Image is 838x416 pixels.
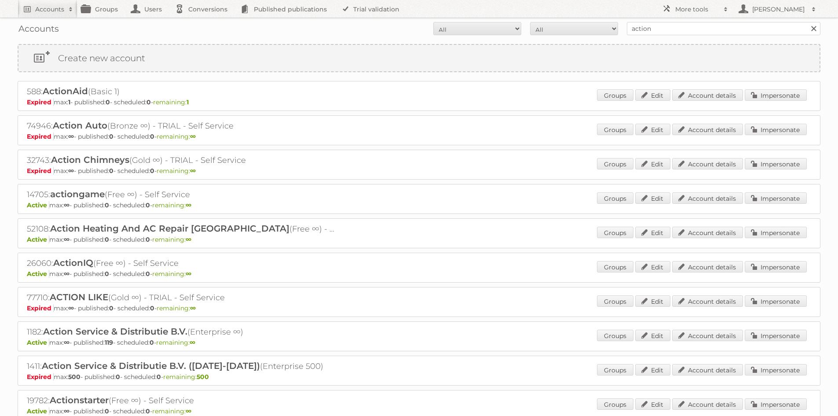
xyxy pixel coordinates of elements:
span: Active [27,407,49,415]
a: Impersonate [745,330,807,341]
h2: 32743: (Gold ∞) - TRIAL - Self Service [27,155,335,166]
strong: ∞ [190,167,196,175]
a: Edit [635,364,670,376]
strong: ∞ [68,304,74,312]
strong: ∞ [64,407,70,415]
a: Groups [597,261,633,272]
span: remaining: [156,339,195,346]
span: Active [27,236,49,243]
a: Groups [597,158,633,169]
span: Expired [27,133,54,140]
strong: 0 [150,304,154,312]
a: Account details [672,227,743,238]
span: ActionAid [43,86,88,96]
a: Impersonate [745,398,807,410]
a: Account details [672,295,743,307]
span: ACTION LIKE [50,292,108,302]
a: Edit [635,227,670,238]
a: Edit [635,295,670,307]
a: Groups [597,330,633,341]
a: Account details [672,398,743,410]
strong: 0 [109,167,113,175]
a: Impersonate [745,124,807,135]
p: max: - published: - scheduled: - [27,339,811,346]
span: Action Heating And AC Repair [GEOGRAPHIC_DATA] [50,223,289,234]
a: Groups [597,364,633,376]
strong: 1 [68,98,70,106]
span: Active [27,201,49,209]
span: remaining: [152,236,191,243]
strong: 0 [105,236,109,243]
strong: 0 [146,98,151,106]
span: remaining: [152,201,191,209]
strong: ∞ [190,339,195,346]
a: Account details [672,158,743,169]
strong: 0 [150,339,154,346]
p: max: - published: - scheduled: - [27,373,811,381]
a: Account details [672,330,743,341]
span: remaining: [157,133,196,140]
strong: 500 [197,373,209,381]
a: Edit [635,124,670,135]
span: Active [27,339,49,346]
a: Impersonate [745,295,807,307]
strong: 0 [146,407,150,415]
strong: 0 [109,133,113,140]
strong: ∞ [64,236,70,243]
p: max: - published: - scheduled: - [27,167,811,175]
a: Impersonate [745,89,807,101]
h2: 74946: (Bronze ∞) - TRIAL - Self Service [27,120,335,132]
a: Groups [597,192,633,204]
a: Account details [672,192,743,204]
span: Action Auto [53,120,107,131]
a: Groups [597,227,633,238]
a: Edit [635,192,670,204]
h2: 14705: (Free ∞) - Self Service [27,189,335,200]
a: Impersonate [745,364,807,376]
strong: 0 [146,270,150,278]
h2: 52108: (Free ∞) - Self Service [27,223,335,235]
span: Action Service & Distributie B.V. [43,326,187,337]
strong: ∞ [64,201,70,209]
strong: ∞ [190,304,196,312]
h2: 588: (Basic 1) [27,86,335,97]
strong: 0 [105,201,109,209]
strong: ∞ [68,133,74,140]
strong: 0 [157,373,161,381]
a: Account details [672,364,743,376]
strong: 119 [105,339,113,346]
strong: ∞ [186,407,191,415]
strong: 0 [106,98,110,106]
a: Impersonate [745,192,807,204]
span: Action Chimneys [51,155,129,165]
span: remaining: [157,167,196,175]
a: Edit [635,398,670,410]
span: Expired [27,98,54,106]
h2: 77710: (Gold ∞) - TRIAL - Self Service [27,292,335,303]
strong: 1 [187,98,189,106]
span: Actionstarter [50,395,109,405]
span: Expired [27,167,54,175]
p: max: - published: - scheduled: - [27,133,811,140]
strong: 0 [105,270,109,278]
span: Active [27,270,49,278]
h2: 19782: (Free ∞) - Self Service [27,395,335,406]
a: Edit [635,261,670,272]
strong: ∞ [68,167,74,175]
a: Account details [672,261,743,272]
p: max: - published: - scheduled: - [27,270,811,278]
strong: 0 [146,201,150,209]
span: ActionIQ [53,258,93,268]
strong: 0 [150,167,154,175]
a: Groups [597,398,633,410]
span: remaining: [153,98,189,106]
a: Edit [635,89,670,101]
a: Account details [672,124,743,135]
strong: ∞ [186,201,191,209]
span: remaining: [152,407,191,415]
strong: ∞ [64,270,70,278]
span: remaining: [157,304,196,312]
p: max: - published: - scheduled: - [27,201,811,209]
span: Expired [27,373,54,381]
a: Impersonate [745,261,807,272]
